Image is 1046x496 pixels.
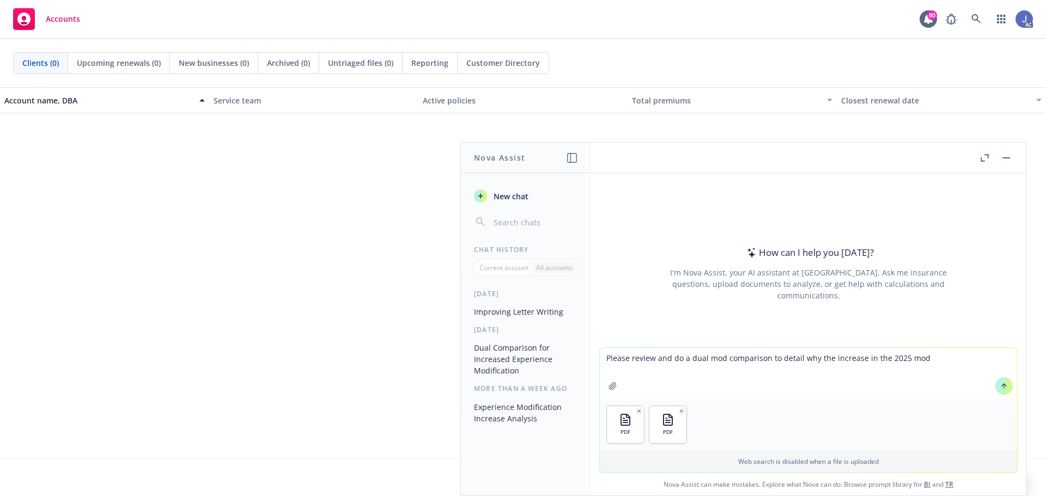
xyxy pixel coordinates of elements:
[837,87,1046,113] button: Closest renewal date
[461,384,591,393] div: More than a week ago
[990,8,1012,30] a: Switch app
[607,406,644,443] button: PDF
[423,95,623,106] div: Active policies
[466,57,540,69] span: Customer Directory
[595,473,1021,495] span: Nova Assist can make mistakes. Explore what Nova can do: Browse prompt library for and
[214,95,414,106] div: Service team
[606,457,1011,466] p: Web search is disabled when a file is uploaded
[411,57,448,69] span: Reporting
[461,325,591,334] div: [DATE]
[461,289,591,298] div: [DATE]
[470,303,582,321] button: Improving Letter Writing
[663,428,673,436] span: PDF
[945,480,953,489] a: TR
[927,10,937,20] div: 80
[77,57,161,69] span: Upcoming renewals (0)
[655,267,962,301] div: I'm Nova Assist, your AI assistant at [GEOGRAPHIC_DATA]. Ask me insurance questions, upload docum...
[46,15,80,23] span: Accounts
[744,246,874,260] div: How can I help you [DATE]?
[328,57,393,69] span: Untriaged files (0)
[479,263,528,272] p: Current account
[924,480,931,489] a: BI
[470,339,582,379] button: Dual Comparison for Increased Experience Modification
[491,191,528,202] span: New chat
[491,215,578,230] input: Search chats
[470,398,582,427] button: Experience Modification Increase Analysis
[179,57,249,69] span: New businesses (0)
[474,152,525,163] h1: Nova Assist
[470,186,582,206] button: New chat
[621,428,630,436] span: PDF
[536,263,573,272] p: All accounts
[461,245,591,254] div: Chat History
[841,95,1030,106] div: Closest renewal date
[1015,10,1033,28] img: photo
[9,4,84,34] a: Accounts
[600,348,1017,399] textarea: Please review and do a dual mod comparison to detail why the increase in the 2025 mod
[209,87,418,113] button: Service team
[628,87,837,113] button: Total premiums
[649,406,686,443] button: PDF
[418,87,628,113] button: Active policies
[632,95,820,106] div: Total premiums
[22,57,59,69] span: Clients (0)
[940,8,962,30] a: Report a Bug
[4,95,193,106] div: Account name, DBA
[267,57,310,69] span: Archived (0)
[965,8,987,30] a: Search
